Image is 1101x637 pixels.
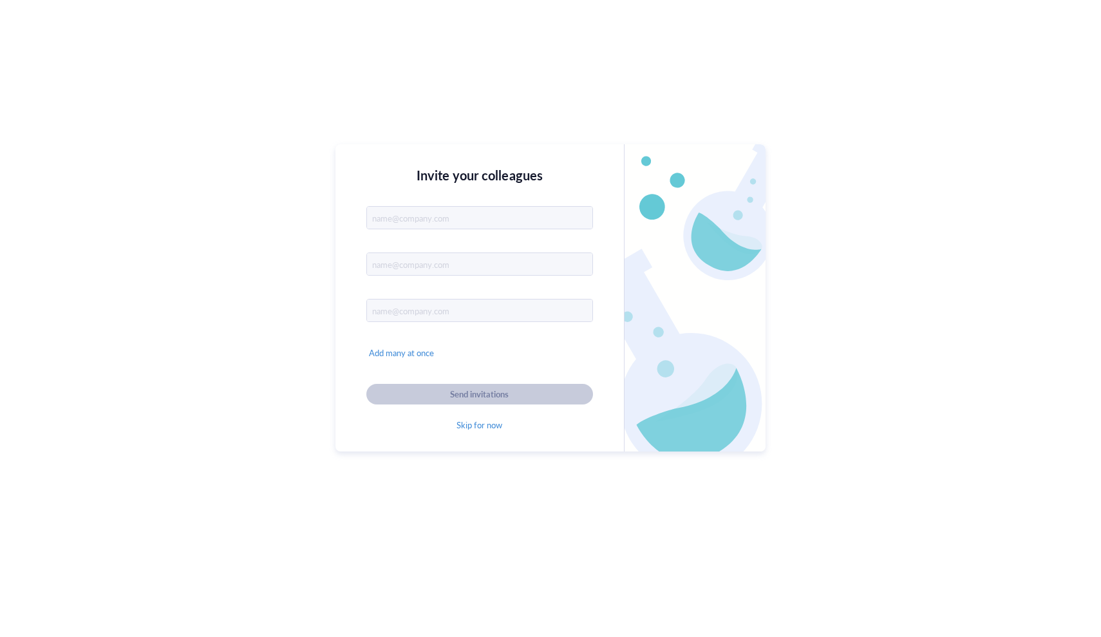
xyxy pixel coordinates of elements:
[367,207,592,230] input: name@company.com
[367,253,592,276] input: name@company.com
[369,347,434,359] span: Add many at once
[366,345,437,361] button: Add many at once
[367,299,592,323] input: name@company.com
[456,419,502,431] span: Skip for now
[454,417,505,433] button: Skip for now
[366,165,593,185] div: Invite your colleagues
